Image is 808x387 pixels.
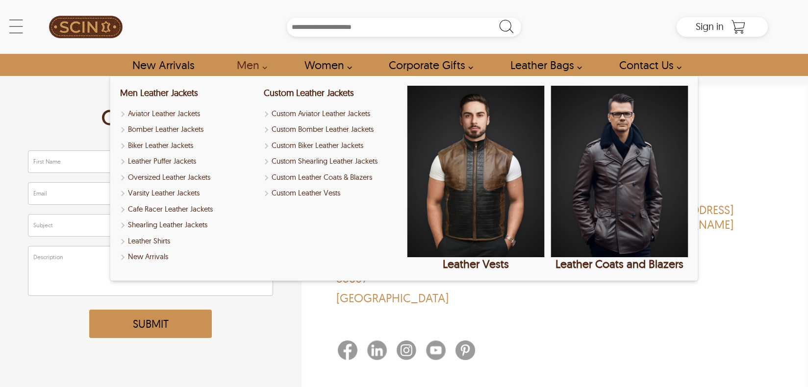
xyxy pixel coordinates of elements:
[120,204,257,215] a: Shop Men Cafe Racer Leather Jackets
[264,140,401,151] a: Shop Custom Biker Leather Jackets
[499,54,587,76] a: Shop Leather Bags
[120,251,257,263] a: Shop New Arrivals
[378,54,479,76] a: Shop Leather Corporate Gifts
[264,156,401,167] a: Shop Custom Shearling Leather Jackets
[120,219,257,231] a: Shop Men Shearling Leather Jackets
[120,87,198,98] a: Shop Men Leather Jackets
[642,167,773,197] h2: Email
[696,24,724,31] a: Sign in
[120,140,257,151] a: Shop Men Biker Leather Jackets
[120,188,257,199] a: Shop Varsity Leather Jackets
[338,340,357,360] img: Facebook
[120,156,257,167] a: Shop Leather Puffer Jackets
[642,202,773,232] a: [EMAIL_ADDRESS][DOMAIN_NAME]
[397,340,426,363] a: Instagram
[397,340,416,360] img: Instagram
[455,340,475,360] img: Pinterest
[264,172,401,183] a: Shop Custom Leather Coats & Blazers
[120,172,257,183] a: Shop Oversized Leather Jackets
[121,54,205,76] a: Shop New Arrivals
[426,340,446,360] img: Youtube
[407,86,545,271] a: Leather Vests
[28,104,273,135] h1: Contact Us
[336,290,467,305] p: [GEOGRAPHIC_DATA]
[551,257,688,271] div: Leather Coats and Blazers
[264,108,401,120] a: Custom Aviator Leather Jackets
[338,340,367,363] a: Facebook
[729,20,748,34] a: Shopping Cart
[367,340,387,360] img: Linkedin
[264,87,354,98] a: Custom Leather Jackets
[120,236,257,247] a: Shop Leather Shirts
[367,340,397,363] a: Linkedin
[551,86,688,271] a: Leather Coats and Blazers
[120,108,257,120] a: Shop Men Aviator Leather Jackets
[455,340,485,363] a: Pinterest
[89,310,212,338] button: Submit
[264,188,401,199] a: Shop Custom Leather Vests
[407,257,545,271] div: Leather Vests
[696,20,724,32] span: Sign in
[49,5,123,49] img: SCIN
[264,124,401,135] a: Shop Custom Bomber Leather Jackets
[608,54,687,76] a: contact-us
[407,86,545,257] img: Leather Vests
[293,54,357,76] a: Shop Women Leather Jackets
[226,54,273,76] a: shop men's leather jackets
[120,124,257,135] a: Shop Men Bomber Leather Jackets
[40,5,131,49] a: SCIN
[426,340,455,363] a: Youtube
[551,86,688,257] img: Leather Coats and Blazers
